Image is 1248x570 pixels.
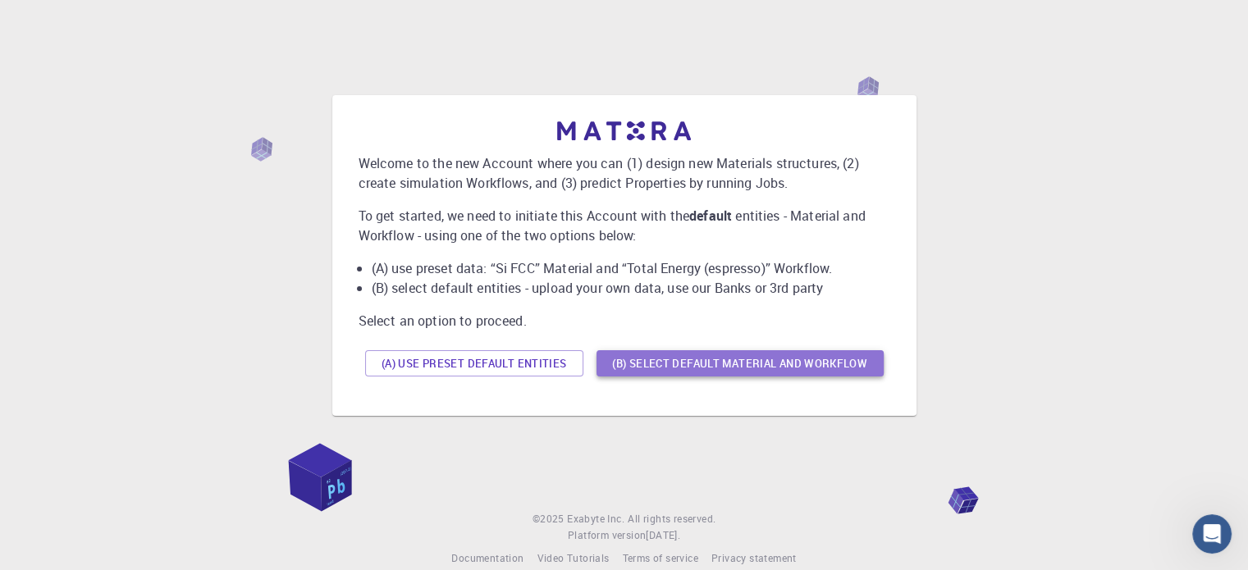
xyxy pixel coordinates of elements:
span: [DATE] . [646,528,680,541]
span: Exabyte Inc. [567,512,624,525]
button: (B) Select default material and workflow [597,350,884,376]
span: All rights reserved. [628,511,715,527]
a: Exabyte Inc. [567,511,624,527]
a: Documentation [451,550,523,567]
a: Terms of service [622,550,697,567]
a: [DATE]. [646,527,680,544]
p: To get started, we need to initiate this Account with the entities - Material and Workflow - usin... [359,206,890,245]
span: Platform version [568,527,646,544]
span: © 2025 [533,511,567,527]
a: Video Tutorials [537,550,609,567]
span: Support [33,11,92,26]
li: (B) select default entities - upload your own data, use our Banks or 3rd party [372,278,890,298]
img: logo [557,121,692,140]
span: Documentation [451,551,523,564]
span: Terms of service [622,551,697,564]
a: Privacy statement [711,550,797,567]
iframe: Intercom live chat [1192,514,1232,554]
p: Select an option to proceed. [359,311,890,331]
button: (A) Use preset default entities [365,350,583,376]
li: (A) use preset data: “Si FCC” Material and “Total Energy (espresso)” Workflow. [372,258,890,278]
p: Welcome to the new Account where you can (1) design new Materials structures, (2) create simulati... [359,153,890,193]
b: default [689,207,732,225]
span: Video Tutorials [537,551,609,564]
span: Privacy statement [711,551,797,564]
